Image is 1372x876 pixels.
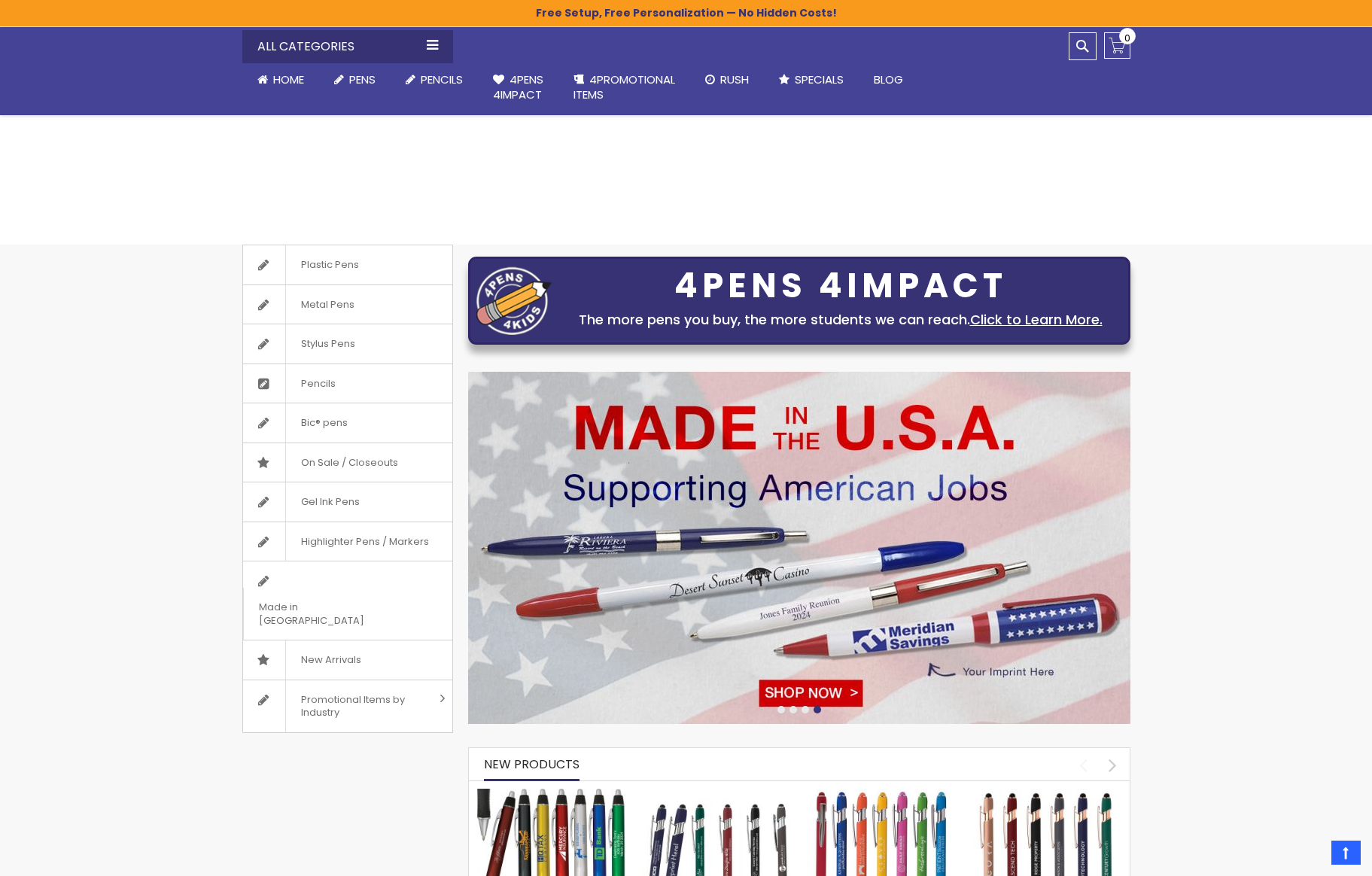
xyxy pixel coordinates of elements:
[874,71,903,87] span: Blog
[319,63,391,96] a: Pens
[285,285,370,324] span: Metal Pens
[970,310,1103,329] a: Click to Learn More.
[243,364,452,403] a: Pencils
[285,364,351,403] span: Pencils
[243,640,452,680] a: New Arrivals
[243,443,452,482] a: On Sale / Closeouts
[559,309,1122,330] div: The more pens you buy, the more students we can reach.
[764,63,859,96] a: Specials
[972,788,1122,801] a: Ellipse Softy Rose Gold Classic with Stylus Pen - Silver Laser
[285,482,375,522] span: Gel Ink Pens
[243,561,452,640] a: Made in [GEOGRAPHIC_DATA]
[1104,32,1130,59] a: 0
[493,71,543,102] span: 4Pens 4impact
[349,71,376,87] span: Pens
[559,270,1122,302] div: 4PENS 4IMPACT
[476,266,552,335] img: four_pen_logo.png
[1100,752,1126,778] div: next
[285,443,413,482] span: On Sale / Closeouts
[720,71,749,87] span: Rush
[243,680,452,732] a: Promotional Items by Industry
[242,63,319,96] a: Home
[243,324,452,363] a: Stylus Pens
[243,285,452,324] a: Metal Pens
[859,63,918,96] a: Blog
[242,30,453,63] div: All Categories
[285,640,376,680] span: New Arrivals
[795,71,844,87] span: Specials
[476,788,627,801] a: The Barton Custom Pens Special Offer
[573,71,675,102] span: 4PROMOTIONAL ITEMS
[243,245,452,284] a: Plastic Pens
[243,403,452,443] a: Bic® pens
[484,756,580,773] span: New Products
[243,588,415,640] span: Made in [GEOGRAPHIC_DATA]
[807,788,957,801] a: Ellipse Softy Brights with Stylus Pen - Laser
[243,522,452,561] a: Highlighter Pens / Markers
[273,71,304,87] span: Home
[285,403,363,443] span: Bic® pens
[558,63,690,112] a: 4PROMOTIONALITEMS
[285,680,434,732] span: Promotional Items by Industry
[285,245,374,284] span: Plastic Pens
[1248,835,1372,876] iframe: Reseñas de Clientes en Google
[478,63,558,112] a: 4Pens4impact
[243,482,452,522] a: Gel Ink Pens
[690,63,764,96] a: Rush
[421,71,463,87] span: Pencils
[285,522,444,561] span: Highlighter Pens / Markers
[1070,752,1097,778] div: prev
[391,63,478,96] a: Pencils
[285,324,370,363] span: Stylus Pens
[641,788,792,801] a: Custom Soft Touch Metal Pen - Stylus Top
[1124,31,1130,45] span: 0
